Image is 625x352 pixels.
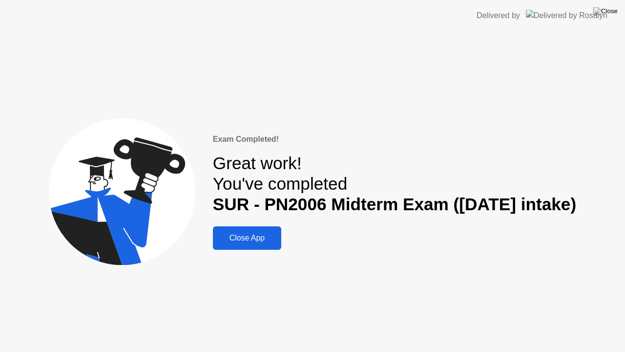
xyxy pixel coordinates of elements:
img: Close [593,7,618,15]
img: Delivered by Rosalyn [526,10,607,21]
b: SUR - PN2006 Midterm Exam ([DATE] intake) [213,195,576,214]
div: Exam Completed! [213,133,576,145]
button: Close App [213,226,281,250]
div: Close App [216,234,278,242]
div: Delivered by [477,10,520,22]
div: Great work! You've completed [213,153,576,215]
